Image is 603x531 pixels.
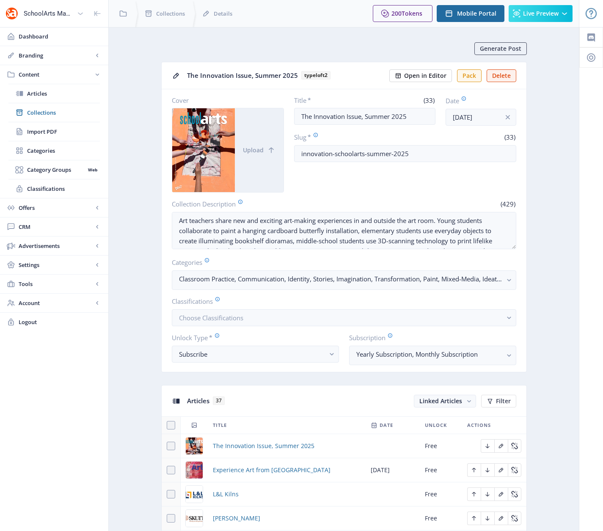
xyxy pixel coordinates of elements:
[481,490,494,498] a: Edit page
[499,200,516,208] span: (429)
[294,108,435,125] input: Type Collection Title ...
[494,465,508,473] a: Edit page
[27,127,100,136] span: Import PDF
[481,395,516,407] button: Filter
[187,396,209,405] span: Articles
[508,465,521,473] a: Edit page
[172,346,339,363] button: Subscribe
[437,5,504,22] button: Mobile Portal
[420,434,462,458] td: Free
[481,441,494,449] a: Edit page
[523,10,559,17] span: Live Preview
[446,109,516,126] input: Publishing Date
[8,160,100,179] a: Category GroupsWeb
[179,314,243,322] span: Choose Classifications
[186,486,203,503] img: ab43943c-3c43-49d7-93cb-f8df27caabab.png
[422,96,435,105] span: (33)
[179,349,325,359] div: Subscribe
[349,333,509,342] label: Subscription
[27,89,100,98] span: Articles
[213,441,314,451] a: The Innovation Issue, Summer 2025
[504,113,512,121] nb-icon: info
[419,397,462,405] span: Linked Articles
[425,420,447,430] span: Unlock
[402,9,422,17] span: Tokens
[487,69,516,82] button: Delete
[480,45,521,52] span: Generate Post
[27,184,100,193] span: Classifications
[373,5,432,22] button: 200Tokens
[467,465,481,473] a: Edit page
[8,179,100,198] a: Classifications
[8,141,100,160] a: Categories
[509,5,573,22] button: Live Preview
[19,223,93,231] span: CRM
[349,346,516,365] button: Yearly Subscription, Monthly Subscription
[85,165,100,174] nb-badge: Web
[172,258,509,267] label: Categories
[235,108,284,192] button: Upload
[404,72,446,79] span: Open in Editor
[213,465,330,475] span: Experience Art from [GEOGRAPHIC_DATA]
[508,441,521,449] a: Edit page
[494,490,508,498] a: Edit page
[172,333,332,342] label: Unlock Type
[172,270,516,290] button: Classroom Practice, Communication, Identity, Stories, Imagination, Transformation, Paint, Mixed-M...
[27,108,100,117] span: Collections
[8,122,100,141] a: Import PDF
[301,71,330,80] b: typeloft2
[496,398,511,404] span: Filter
[414,395,476,407] button: Linked Articles
[356,349,502,359] nb-select-label: Yearly Subscription, Monthly Subscription
[27,146,100,155] span: Categories
[467,420,491,430] span: Actions
[243,147,264,154] span: Upload
[186,462,203,479] img: 76b9e7b8-cd29-44c5-a18f-3256779d1271.png
[389,69,452,82] button: Open in Editor
[19,70,93,79] span: Content
[19,51,93,60] span: Branding
[457,69,482,82] button: Pack
[294,145,516,162] input: this-is-how-a-slug-looks-like
[380,420,393,430] span: Date
[294,132,402,142] label: Slug
[474,42,527,55] button: Generate Post
[366,458,420,482] td: [DATE]
[24,4,74,23] div: SchoolArts Magazine
[420,482,462,506] td: Free
[213,420,227,430] span: Title
[503,133,516,141] span: (33)
[27,165,85,174] span: Category Groups
[186,437,203,454] img: 9d18637e-4c6c-4ddc-878b-dfce8271d61a.png
[19,280,93,288] span: Tools
[446,96,509,105] label: Date
[172,96,278,105] label: Cover
[8,84,100,103] a: Articles
[8,103,100,122] a: Collections
[481,465,494,473] a: Edit page
[508,490,521,498] a: Edit page
[19,242,93,250] span: Advertisements
[172,297,509,306] label: Classifications
[214,9,232,18] span: Details
[494,441,508,449] a: Edit page
[156,9,185,18] span: Collections
[187,69,384,82] div: The Innovation Issue, Summer 2025
[457,10,496,17] span: Mobile Portal
[420,458,462,482] td: Free
[499,109,516,126] button: info
[19,318,102,326] span: Logout
[19,32,102,41] span: Dashboard
[172,309,516,326] button: Choose Classifications
[19,299,93,307] span: Account
[213,396,225,405] span: 37
[213,489,239,499] a: L&L Kilns
[179,274,502,284] nb-select-label: Classroom Practice, Communication, Identity, Stories, Imagination, Transformation, Paint, Mixed-M...
[172,199,341,209] label: Collection Description
[5,7,19,20] img: properties.app_icon.png
[19,261,93,269] span: Settings
[19,204,93,212] span: Offers
[294,96,361,105] label: Title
